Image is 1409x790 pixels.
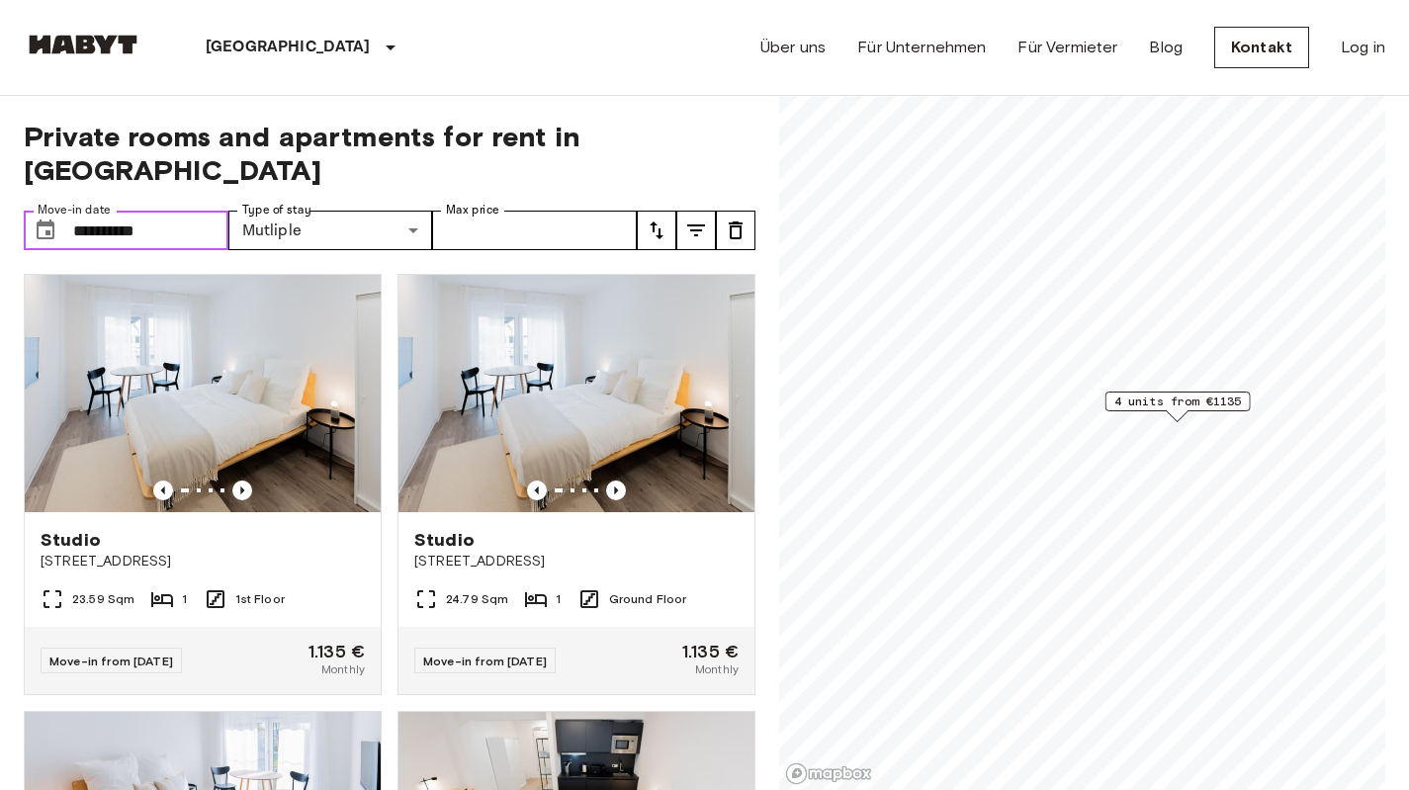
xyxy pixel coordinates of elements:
div: Mutliple [228,211,433,250]
span: 1 [182,590,187,608]
span: 1.135 € [308,643,365,660]
span: Private rooms and apartments for rent in [GEOGRAPHIC_DATA] [24,120,755,187]
a: Marketing picture of unit DE-04-001-013-01HPrevious imagePrevious imageStudio[STREET_ADDRESS]23.5... [24,274,382,695]
span: Ground Floor [609,590,687,608]
span: Move-in from [DATE] [49,654,173,668]
span: [STREET_ADDRESS] [41,552,365,571]
span: Move-in from [DATE] [423,654,547,668]
button: tune [637,211,676,250]
label: Type of stay [242,202,311,219]
span: [STREET_ADDRESS] [414,552,739,571]
button: tune [676,211,716,250]
a: Mapbox logo [785,762,872,785]
button: Previous image [527,481,547,500]
span: 1st Floor [235,590,285,608]
a: Blog [1149,36,1183,59]
span: 1 [556,590,561,608]
button: Previous image [153,481,173,500]
label: Max price [446,202,499,219]
span: 24.79 Sqm [446,590,508,608]
a: Marketing picture of unit DE-04-001-007-01HPrevious imagePrevious imageStudio[STREET_ADDRESS]24.7... [397,274,755,695]
a: Kontakt [1214,27,1309,68]
a: Für Unternehmen [857,36,986,59]
span: Monthly [321,660,365,678]
a: Log in [1341,36,1385,59]
img: Marketing picture of unit DE-04-001-013-01H [25,275,381,512]
img: Habyt [24,35,142,54]
span: 23.59 Sqm [72,590,134,608]
div: Map marker [1105,392,1251,422]
button: Previous image [606,481,626,500]
span: 1.135 € [682,643,739,660]
a: Über uns [760,36,826,59]
label: Move-in date [38,202,111,219]
a: Für Vermieter [1017,36,1117,59]
button: tune [716,211,755,250]
button: Previous image [232,481,252,500]
button: Choose date, selected date is 31 Dec 2025 [26,211,65,250]
span: Studio [414,528,475,552]
span: 4 units from €1135 [1114,393,1242,410]
span: Monthly [695,660,739,678]
img: Marketing picture of unit DE-04-001-007-01H [398,275,754,512]
p: [GEOGRAPHIC_DATA] [206,36,371,59]
span: Studio [41,528,101,552]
